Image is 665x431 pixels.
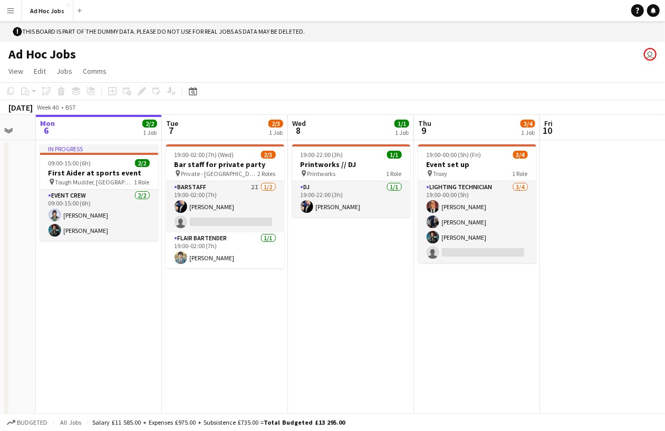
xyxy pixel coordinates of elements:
button: Ad Hoc Jobs [22,1,73,21]
span: 1 Role [513,170,528,178]
div: Salary £11 585.00 + Expenses £975.00 + Subsistence £735.00 = [92,418,345,426]
div: 1 Job [521,129,535,136]
span: 2/3 [268,120,283,128]
span: Tough Mudder, [GEOGRAPHIC_DATA] [55,178,134,186]
span: 8 [291,124,306,136]
div: BST [65,103,76,111]
span: 2/2 [142,120,157,128]
app-job-card: 19:00-22:00 (3h)1/1Printworks // DJ Printworks1 RoleDJ1/119:00-22:00 (3h)[PERSON_NAME] [292,144,410,217]
span: All jobs [58,418,83,426]
span: 7 [165,124,178,136]
app-card-role: DJ1/119:00-22:00 (3h)[PERSON_NAME] [292,181,410,217]
span: Thu [418,119,431,128]
app-job-card: In progress09:00-15:00 (6h)2/2First Aider at sports event Tough Mudder, [GEOGRAPHIC_DATA]1 RoleEv... [40,144,158,241]
div: 1 Job [143,129,157,136]
span: Private - [GEOGRAPHIC_DATA] [181,170,258,178]
span: Troxy [433,170,448,178]
span: ! [13,27,22,36]
span: 9 [417,124,431,136]
span: Comms [83,66,107,76]
app-card-role: Barstaff2I1/219:00-02:00 (7h)[PERSON_NAME] [166,181,284,232]
span: Fri [544,119,553,128]
span: 1/1 [387,151,402,159]
span: 1/1 [394,120,409,128]
span: Edit [34,66,46,76]
div: In progress [40,144,158,153]
span: Mon [40,119,55,128]
h3: Event set up [418,160,536,169]
button: Budgeted [5,417,49,428]
app-card-role: Lighting technician3/419:00-00:00 (5h)[PERSON_NAME][PERSON_NAME][PERSON_NAME] [418,181,536,263]
div: [DATE] [8,102,33,113]
span: 19:00-00:00 (5h) (Fri) [427,151,481,159]
a: View [4,64,27,78]
span: Week 40 [35,103,61,111]
span: Wed [292,119,306,128]
a: Comms [79,64,111,78]
div: 1 Job [269,129,283,136]
span: Jobs [56,66,72,76]
span: View [8,66,23,76]
span: 3/4 [521,120,535,128]
span: 2/2 [135,159,150,167]
app-job-card: 19:00-02:00 (7h) (Wed)2/3Bar staff for private party Private - [GEOGRAPHIC_DATA]2 RolesBarstaff2I... [166,144,284,268]
span: 10 [543,124,553,136]
a: Jobs [52,64,76,78]
a: Edit [30,64,50,78]
app-card-role: Flair Bartender1/119:00-02:00 (7h)[PERSON_NAME] [166,232,284,268]
h3: Bar staff for private party [166,160,284,169]
span: 1 Role [387,170,402,178]
h3: First Aider at sports event [40,168,158,178]
span: 1 Role [134,178,150,186]
span: 09:00-15:00 (6h) [49,159,91,167]
span: 3/4 [513,151,528,159]
h3: Printworks // DJ [292,160,410,169]
app-user-avatar: Yara Midani [644,48,657,61]
h1: Ad Hoc Jobs [8,46,76,62]
span: 19:00-22:00 (3h) [301,151,343,159]
app-card-role: Event Crew2/209:00-15:00 (6h)[PERSON_NAME][PERSON_NAME] [40,190,158,241]
span: 2 Roles [258,170,276,178]
span: 6 [38,124,55,136]
app-job-card: 19:00-00:00 (5h) (Fri)3/4Event set up Troxy1 RoleLighting technician3/419:00-00:00 (5h)[PERSON_NA... [418,144,536,263]
span: Total Budgeted £13 295.00 [264,418,345,426]
div: 1 Job [395,129,409,136]
span: 2/3 [261,151,276,159]
span: 19:00-02:00 (7h) (Wed) [175,151,234,159]
span: Tue [166,119,178,128]
span: Printworks [307,170,336,178]
span: Budgeted [17,419,47,426]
